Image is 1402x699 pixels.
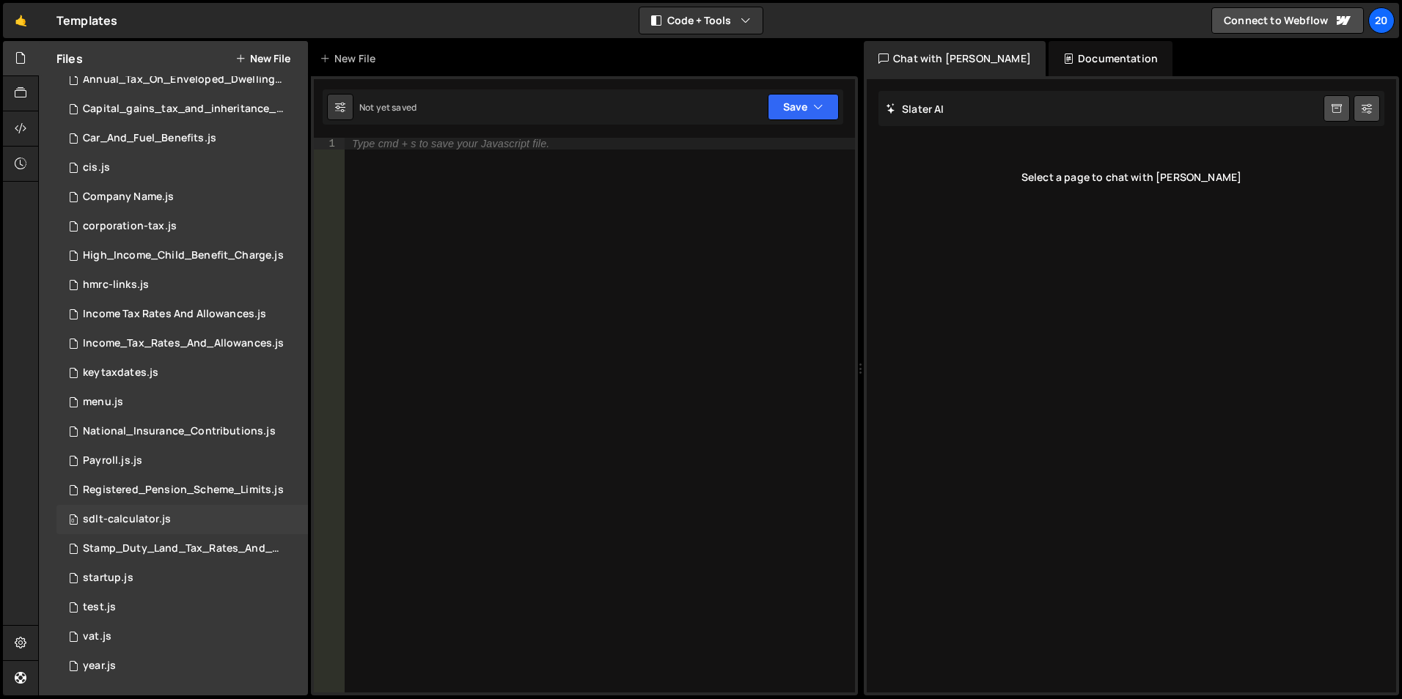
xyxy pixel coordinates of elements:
[83,396,123,409] div: menu.js
[56,651,308,681] div: 6592/34996.js
[83,73,285,86] div: Annual_Tax_On_Enveloped_Dwellings_Rates.js
[56,182,308,212] div: 6592/39631.js
[56,563,308,593] div: 6592/31478.js
[56,12,117,29] div: Templates
[878,148,1384,207] div: Select a page to chat with [PERSON_NAME]
[69,515,78,527] span: 0
[56,593,308,622] div: 6592/35154.js
[56,212,308,241] div: 6592/31483.js
[83,513,171,526] div: sdlt-calculator.js
[864,41,1046,76] div: Chat with [PERSON_NAME]
[83,454,142,467] div: Payroll.js.js
[359,101,416,114] div: Not yet saved
[56,241,312,270] div: 6592/31489.js
[56,358,308,388] div: 6592/31480.js
[56,388,308,417] div: 6592/31479.js
[83,191,174,204] div: Company Name.js
[235,53,290,64] button: New File
[56,51,83,67] h2: Files
[886,102,944,116] h2: Slater AI
[83,484,284,497] div: Registered_Pension_Scheme_Limits.js
[56,95,313,124] div: 6592/31491.js
[83,249,284,262] div: High_Income_Child_Benefit_Charge.js
[56,446,308,476] div: 6592/12601.js
[56,124,308,153] div: 6592/31490.js
[83,659,116,673] div: year.js
[1368,7,1395,34] a: 20
[1211,7,1364,34] a: Connect to Webflow
[83,601,116,614] div: test.js
[83,161,110,174] div: cis.js
[56,65,313,95] div: 6592/31492.js
[3,3,39,38] a: 🤙
[56,534,313,563] div: 6592/31485.js
[639,7,763,34] button: Code + Tools
[56,300,308,329] div: 6592/12690.js
[83,542,285,555] div: Stamp_Duty_Land_Tax_Rates_And_Bandings.js
[83,572,133,585] div: startup.js
[56,153,308,182] div: 6592/31484.js
[83,132,216,145] div: Car_And_Fuel_Benefits.js
[83,337,284,350] div: Income_Tax_Rates_And_Allowances.js
[352,138,549,149] div: Type cmd + s to save your Javascript file.
[56,622,308,651] div: 6592/32232.js
[56,329,312,358] div: 6592/31488.js
[83,220,177,233] div: corporation-tax.js
[314,138,345,149] div: 1
[83,103,285,116] div: Capital_gains_tax_and_inheritance_tax_rates.js
[56,270,308,300] div: 6592/31482.js
[83,308,266,321] div: Income Tax Rates And Allowances.js
[83,278,149,292] div: hmrc-links.js
[83,630,111,643] div: vat.js
[320,51,381,66] div: New File
[56,505,308,534] div: 6592/31481.js
[1049,41,1172,76] div: Documentation
[56,417,308,446] div: 6592/31487.js
[83,425,276,438] div: National_Insurance_Contributions.js
[56,476,312,505] div: 6592/31486.js
[768,94,839,120] button: Save
[83,366,158,380] div: keytaxdates.js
